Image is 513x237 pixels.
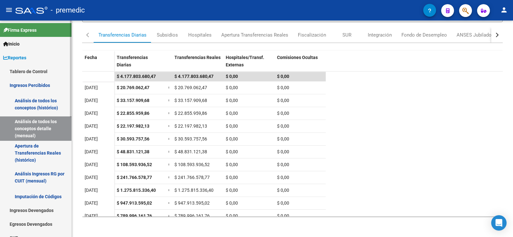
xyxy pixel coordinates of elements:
[188,31,212,38] div: Hospitales
[277,175,289,180] span: $ 0,00
[226,85,238,90] span: $ 0,00
[117,136,149,141] span: $ 30.593.757,56
[117,213,152,218] span: $ 789.996.161,76
[174,149,207,154] span: $ 48.831.121,38
[274,51,326,78] datatable-header-cell: Comisiones Ocultas
[226,188,238,193] span: $ 0,00
[85,98,98,103] span: [DATE]
[117,85,149,90] span: $ 20.769.062,47
[168,200,171,206] span: =
[98,31,147,38] div: Transferencias Diarias
[226,213,238,218] span: $ 0,00
[174,85,207,90] span: $ 20.769.062,47
[223,51,274,78] datatable-header-cell: Hospitales/Transf. Externas
[85,200,98,206] span: [DATE]
[117,74,156,79] span: $ 4.177.803.680,47
[342,31,351,38] div: SUR
[277,55,318,60] span: Comisiones Ocultas
[277,123,289,129] span: $ 0,00
[117,162,152,167] span: $ 108.593.936,52
[85,175,98,180] span: [DATE]
[226,98,238,103] span: $ 0,00
[368,31,392,38] div: Integración
[174,74,214,79] span: $ 4.177.803.680,47
[168,149,171,154] span: =
[277,74,289,79] span: $ 0,00
[226,123,238,129] span: $ 0,00
[3,54,26,61] span: Reportes
[491,215,507,231] div: Open Intercom Messenger
[277,149,289,154] span: $ 0,00
[85,123,98,129] span: [DATE]
[277,200,289,206] span: $ 0,00
[174,188,214,193] span: $ 1.275.815.336,40
[117,55,148,67] span: Transferencias Diarias
[85,111,98,116] span: [DATE]
[277,111,289,116] span: $ 0,00
[226,136,238,141] span: $ 0,00
[168,111,171,116] span: =
[457,31,494,38] div: ANSES Jubilados
[174,200,210,206] span: $ 947.913.595,02
[226,200,238,206] span: $ 0,00
[174,55,221,60] span: Transferencias Reales
[51,3,85,17] span: - premedic
[221,31,288,38] div: Apertura Transferencias Reales
[174,123,207,129] span: $ 22.197.982,13
[117,98,149,103] span: $ 33.157.909,68
[168,85,171,90] span: =
[3,40,20,47] span: Inicio
[277,136,289,141] span: $ 0,00
[114,51,165,78] datatable-header-cell: Transferencias Diarias
[401,31,447,38] div: Fondo de Desempleo
[168,162,171,167] span: =
[117,149,149,154] span: $ 48.831.121,38
[85,55,97,60] span: Fecha
[85,213,98,218] span: [DATE]
[3,27,37,34] span: Firma Express
[226,111,238,116] span: $ 0,00
[277,188,289,193] span: $ 0,00
[168,123,171,129] span: =
[117,175,152,180] span: $ 241.766.578,77
[172,51,223,78] datatable-header-cell: Transferencias Reales
[174,136,207,141] span: $ 30.593.757,56
[168,188,171,193] span: =
[298,31,326,38] div: Fiscalización
[157,31,178,38] div: Subsidios
[85,136,98,141] span: [DATE]
[85,149,98,154] span: [DATE]
[226,149,238,154] span: $ 0,00
[226,175,238,180] span: $ 0,00
[500,6,508,14] mat-icon: person
[85,162,98,167] span: [DATE]
[174,162,210,167] span: $ 108.593.936,52
[277,213,289,218] span: $ 0,00
[117,200,152,206] span: $ 947.913.595,02
[168,213,171,218] span: =
[226,55,264,67] span: Hospitales/Transf. Externas
[117,111,149,116] span: $ 22.855.959,86
[5,6,13,14] mat-icon: menu
[174,111,207,116] span: $ 22.855.959,86
[85,85,98,90] span: [DATE]
[226,162,238,167] span: $ 0,00
[85,188,98,193] span: [DATE]
[174,175,210,180] span: $ 241.766.578,77
[174,98,207,103] span: $ 33.157.909,68
[168,98,171,103] span: =
[174,213,210,218] span: $ 789.996.161,76
[277,85,289,90] span: $ 0,00
[117,123,149,129] span: $ 22.197.982,13
[168,175,171,180] span: =
[82,51,114,78] datatable-header-cell: Fecha
[277,98,289,103] span: $ 0,00
[226,74,238,79] span: $ 0,00
[117,188,156,193] span: $ 1.275.815.336,40
[277,162,289,167] span: $ 0,00
[168,136,171,141] span: =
